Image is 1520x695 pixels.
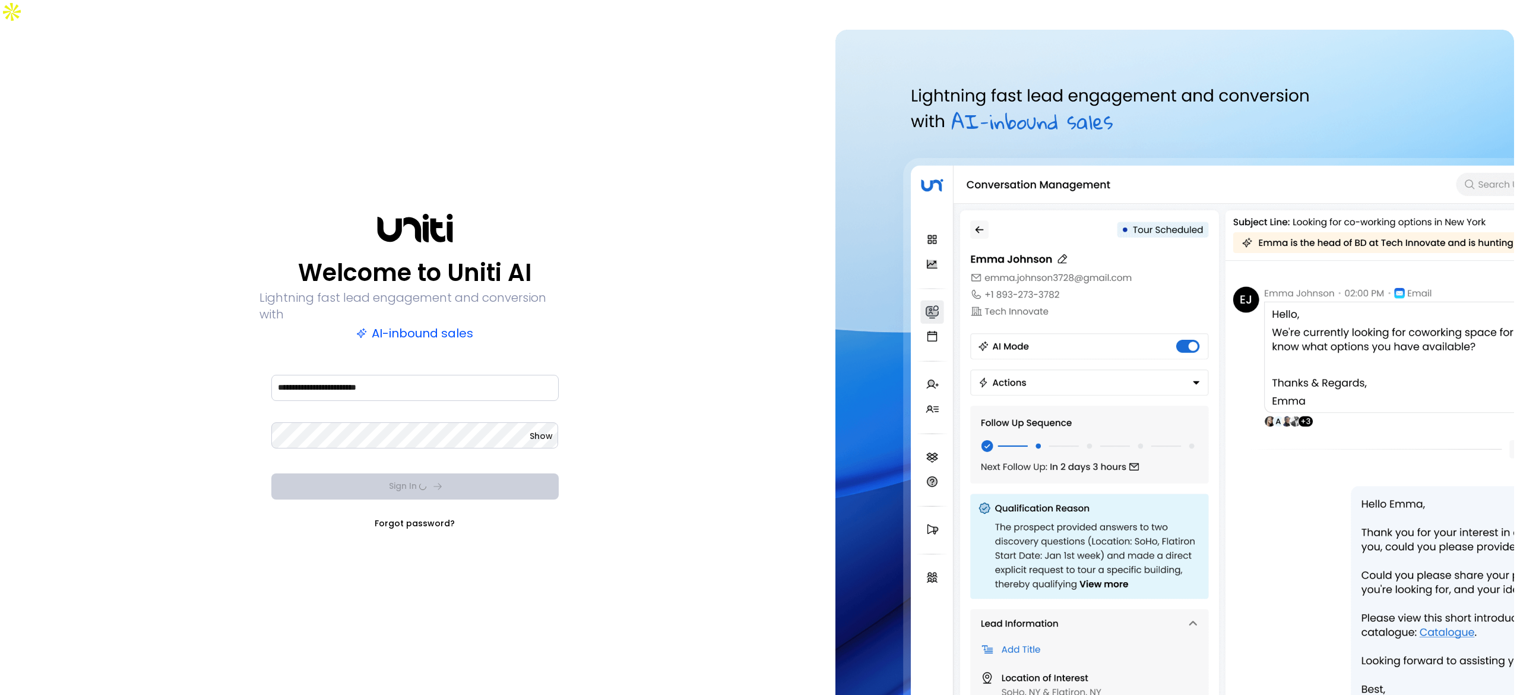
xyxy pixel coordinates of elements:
a: Forgot password? [375,517,455,529]
p: Welcome to Uniti AI [298,258,531,287]
p: AI-inbound sales [356,325,473,342]
button: Show [530,430,553,442]
p: Lightning fast lead engagement and conversion with [259,289,571,323]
